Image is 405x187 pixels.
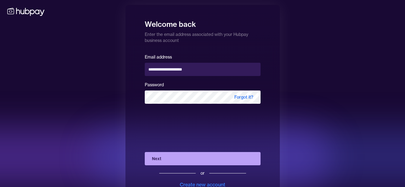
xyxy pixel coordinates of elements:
span: Forgot it? [227,90,261,104]
label: Email address [145,54,172,60]
button: Next [145,152,261,165]
label: Password [145,82,164,87]
p: Enter the email address associated with your Hubpay business account [145,29,261,43]
div: or [201,170,204,176]
h1: Welcome back [145,16,261,29]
